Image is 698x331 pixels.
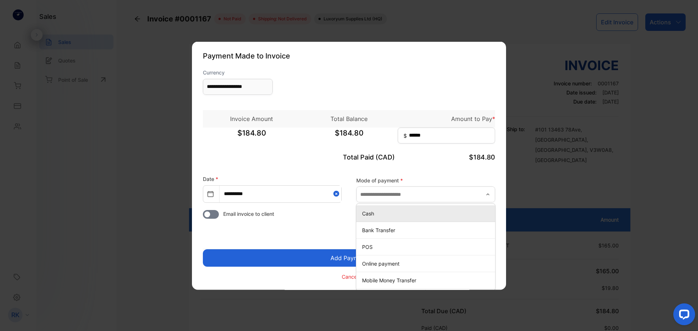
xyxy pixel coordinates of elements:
[362,210,492,217] p: Cash
[300,152,398,162] p: Total Paid (CAD)
[362,276,492,284] p: Mobile Money Transfer
[203,127,300,145] span: $184.80
[203,249,495,266] button: Add Payment
[362,226,492,234] p: Bank Transfer
[362,260,492,267] p: Online payment
[300,114,398,123] p: Total Balance
[667,300,698,331] iframe: LiveChat chat widget
[203,114,300,123] p: Invoice Amount
[203,68,273,76] label: Currency
[356,177,495,184] label: Mode of payment
[223,210,274,217] span: Email invoice to client
[203,50,495,61] p: Payment Made to Invoice
[362,243,492,251] p: POS
[469,153,495,161] span: $184.80
[300,127,398,145] span: $184.80
[333,185,341,202] button: Close
[404,132,407,139] span: $
[398,114,495,123] p: Amount to Pay
[203,175,218,182] label: Date
[342,273,358,280] p: Cancel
